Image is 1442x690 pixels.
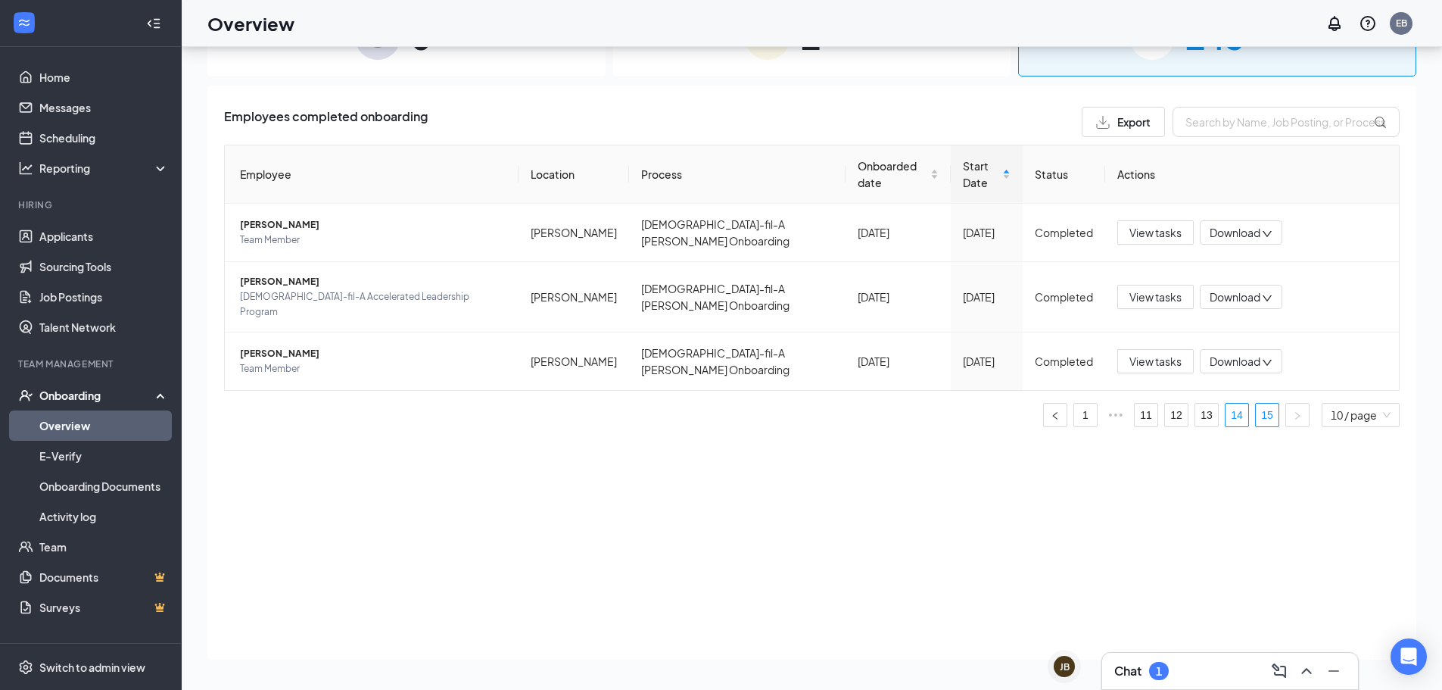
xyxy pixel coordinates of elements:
span: [PERSON_NAME] [240,217,506,233]
div: [DATE] [858,224,939,241]
button: View tasks [1117,349,1194,373]
svg: QuestionInfo [1359,14,1377,33]
a: 12 [1165,404,1188,426]
span: Team Member [240,361,506,376]
span: [PERSON_NAME] [240,274,506,289]
h3: Chat [1114,663,1141,679]
th: Employee [225,145,519,204]
li: Previous 5 Pages [1104,403,1128,427]
a: Sourcing Tools [39,251,169,282]
svg: Collapse [146,16,161,31]
div: Open Intercom Messenger [1391,638,1427,675]
span: Employees completed onboarding [224,107,428,137]
li: 13 [1194,403,1219,427]
a: DocumentsCrown [39,562,169,592]
span: View tasks [1129,224,1182,241]
div: Team Management [18,357,166,370]
button: Minimize [1322,659,1346,683]
button: ChevronUp [1294,659,1319,683]
input: Search by Name, Job Posting, or Process [1173,107,1400,137]
a: Job Postings [39,282,169,312]
td: [DEMOGRAPHIC_DATA]-fil-A [PERSON_NAME] Onboarding [629,204,846,262]
li: Next Page [1285,403,1310,427]
a: Onboarding Documents [39,471,169,501]
td: [DEMOGRAPHIC_DATA]-fil-A [PERSON_NAME] Onboarding [629,262,846,333]
span: down [1262,229,1272,239]
a: Scheduling [39,123,169,153]
th: Status [1023,145,1105,204]
div: Completed [1035,289,1093,305]
th: Actions [1105,145,1399,204]
span: Download [1210,289,1260,305]
a: Applicants [39,221,169,251]
button: View tasks [1117,220,1194,245]
td: [PERSON_NAME] [519,204,629,262]
div: Completed [1035,224,1093,241]
div: [DATE] [858,353,939,370]
svg: Notifications [1325,14,1344,33]
div: [DATE] [963,289,1011,305]
div: Hiring [18,198,166,211]
a: 1 [1074,404,1097,426]
span: ••• [1104,403,1128,427]
a: Talent Network [39,312,169,342]
li: 1 [1073,403,1098,427]
li: 11 [1134,403,1158,427]
div: [DATE] [858,289,939,305]
svg: ComposeMessage [1270,662,1288,680]
span: right [1293,411,1302,420]
button: ComposeMessage [1267,659,1291,683]
td: [PERSON_NAME] [519,262,629,333]
a: 15 [1256,404,1278,426]
a: Activity log [39,501,169,532]
a: Home [39,62,169,92]
li: Previous Page [1043,403,1067,427]
th: Process [629,145,846,204]
span: [PERSON_NAME] [240,346,506,361]
div: EB [1396,17,1407,30]
a: 13 [1195,404,1218,426]
a: Overview [39,411,169,441]
span: Team Member [240,233,506,248]
button: Export [1082,107,1165,137]
svg: WorkstreamLogo [17,15,32,30]
div: [DATE] [963,353,1011,370]
a: Team [39,532,169,562]
svg: ChevronUp [1297,662,1316,680]
div: Page Size [1322,403,1400,427]
div: 1 [1156,665,1162,678]
div: Reporting [39,161,170,176]
button: left [1043,403,1067,427]
td: [DEMOGRAPHIC_DATA]-fil-A [PERSON_NAME] Onboarding [629,333,846,390]
span: left [1051,411,1060,420]
div: Onboarding [39,388,156,403]
div: [DATE] [963,224,1011,241]
span: Download [1210,354,1260,370]
span: [DEMOGRAPHIC_DATA]-fil-A Accelerated Leadership Program [240,289,506,320]
span: down [1262,293,1272,304]
span: View tasks [1129,353,1182,370]
li: 14 [1225,403,1249,427]
li: 15 [1255,403,1279,427]
span: 10 / page [1331,404,1391,426]
div: JB [1060,660,1070,673]
td: [PERSON_NAME] [519,333,629,390]
a: E-Verify [39,441,169,471]
button: right [1285,403,1310,427]
a: 11 [1135,404,1157,426]
th: Location [519,145,629,204]
div: Completed [1035,353,1093,370]
a: 14 [1226,404,1248,426]
a: Messages [39,92,169,123]
span: View tasks [1129,289,1182,305]
h1: Overview [207,11,294,36]
span: Download [1210,225,1260,241]
button: View tasks [1117,285,1194,309]
div: Switch to admin view [39,660,145,675]
svg: Minimize [1325,662,1343,680]
svg: Settings [18,660,33,675]
svg: Analysis [18,161,33,176]
svg: UserCheck [18,388,33,403]
li: 12 [1164,403,1188,427]
span: Export [1117,117,1151,127]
